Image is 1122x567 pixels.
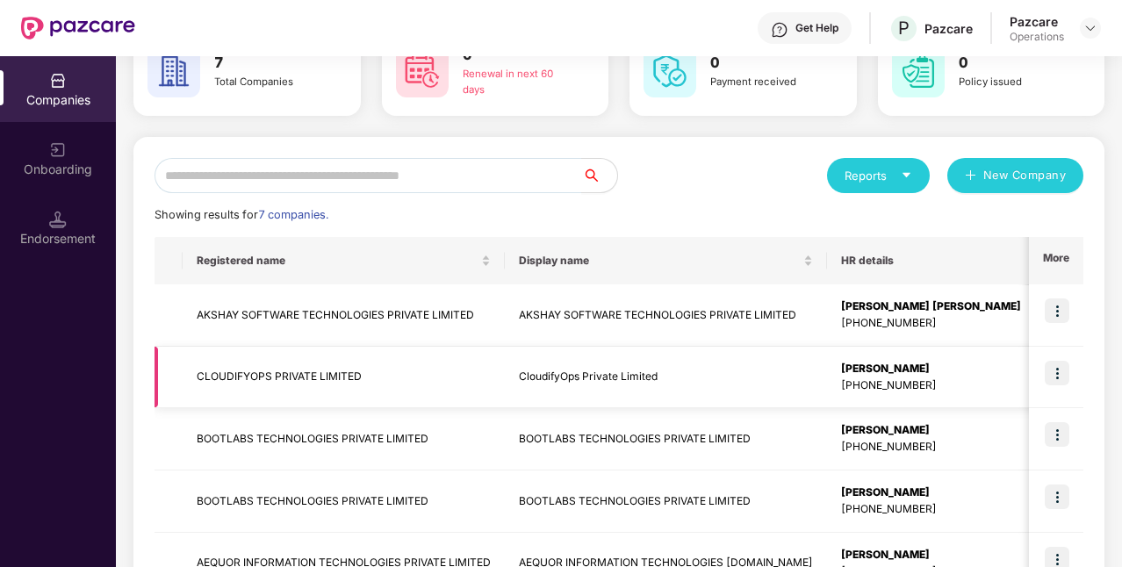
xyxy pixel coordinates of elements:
th: More [1029,237,1083,284]
span: 7 companies. [258,208,328,221]
div: [PERSON_NAME] [841,484,1021,501]
img: svg+xml;base64,PHN2ZyB4bWxucz0iaHR0cDovL3d3dy53My5vcmcvMjAwMC9zdmciIHdpZHRoPSI2MCIgaGVpZ2h0PSI2MC... [644,45,696,97]
span: Registered name [197,254,478,268]
span: Showing results for [155,208,328,221]
img: New Pazcare Logo [21,17,135,39]
img: svg+xml;base64,PHN2ZyBpZD0iRHJvcGRvd24tMzJ4MzIiIHhtbG5zPSJodHRwOi8vd3d3LnczLm9yZy8yMDAwL3N2ZyIgd2... [1083,21,1097,35]
h3: 0 [959,52,1068,75]
img: svg+xml;base64,PHN2ZyB4bWxucz0iaHR0cDovL3d3dy53My5vcmcvMjAwMC9zdmciIHdpZHRoPSI2MCIgaGVpZ2h0PSI2MC... [892,45,945,97]
img: svg+xml;base64,PHN2ZyB4bWxucz0iaHR0cDovL3d3dy53My5vcmcvMjAwMC9zdmciIHdpZHRoPSI2MCIgaGVpZ2h0PSI2MC... [147,45,200,97]
td: BOOTLABS TECHNOLOGIES PRIVATE LIMITED [505,470,827,533]
div: [PERSON_NAME] [841,361,1021,377]
img: icon [1045,422,1069,447]
button: search [581,158,618,193]
span: Display name [519,254,800,268]
td: BOOTLABS TECHNOLOGIES PRIVATE LIMITED [183,470,505,533]
td: CLOUDIFYOPS PRIVATE LIMITED [183,347,505,409]
div: [PHONE_NUMBER] [841,439,1021,456]
img: icon [1045,484,1069,509]
span: plus [965,169,976,183]
h3: 0 [710,52,820,75]
img: icon [1045,298,1069,323]
div: Reports [845,167,912,184]
div: [PERSON_NAME] [841,422,1021,439]
div: Policy issued [959,75,1068,90]
span: New Company [983,167,1067,184]
img: svg+xml;base64,PHN2ZyB4bWxucz0iaHR0cDovL3d3dy53My5vcmcvMjAwMC9zdmciIHdpZHRoPSI2MCIgaGVpZ2h0PSI2MC... [396,45,449,97]
div: Pazcare [1010,13,1064,30]
td: BOOTLABS TECHNOLOGIES PRIVATE LIMITED [505,408,827,470]
span: P [898,18,910,39]
div: Renewal in next 60 days [463,67,572,98]
th: Registered name [183,237,505,284]
div: [PERSON_NAME] [PERSON_NAME] [841,298,1021,315]
button: plusNew Company [947,158,1083,193]
h3: 7 [214,52,324,75]
th: HR details [827,237,1035,284]
img: svg+xml;base64,PHN2ZyB3aWR0aD0iMTQuNSIgaGVpZ2h0PSIxNC41IiB2aWV3Qm94PSIwIDAgMTYgMTYiIGZpbGw9Im5vbm... [49,211,67,228]
div: Total Companies [214,75,324,90]
div: [PHONE_NUMBER] [841,501,1021,518]
span: caret-down [901,169,912,181]
td: AKSHAY SOFTWARE TECHNOLOGIES PRIVATE LIMITED [183,284,505,347]
img: svg+xml;base64,PHN2ZyBpZD0iQ29tcGFuaWVzIiB4bWxucz0iaHR0cDovL3d3dy53My5vcmcvMjAwMC9zdmciIHdpZHRoPS... [49,72,67,90]
span: search [581,169,617,183]
img: svg+xml;base64,PHN2ZyB3aWR0aD0iMjAiIGhlaWdodD0iMjAiIHZpZXdCb3g9IjAgMCAyMCAyMCIgZmlsbD0ibm9uZSIgeG... [49,141,67,159]
td: CloudifyOps Private Limited [505,347,827,409]
td: AKSHAY SOFTWARE TECHNOLOGIES PRIVATE LIMITED [505,284,827,347]
div: Payment received [710,75,820,90]
div: [PHONE_NUMBER] [841,315,1021,332]
img: icon [1045,361,1069,385]
td: BOOTLABS TECHNOLOGIES PRIVATE LIMITED [183,408,505,470]
div: Pazcare [924,20,973,37]
th: Display name [505,237,827,284]
div: [PERSON_NAME] [841,547,1021,563]
div: [PHONE_NUMBER] [841,377,1021,394]
div: Operations [1010,30,1064,44]
img: svg+xml;base64,PHN2ZyBpZD0iSGVscC0zMngzMiIgeG1sbnM9Imh0dHA6Ly93d3cudzMub3JnLzIwMDAvc3ZnIiB3aWR0aD... [771,21,788,39]
div: Get Help [795,21,838,35]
